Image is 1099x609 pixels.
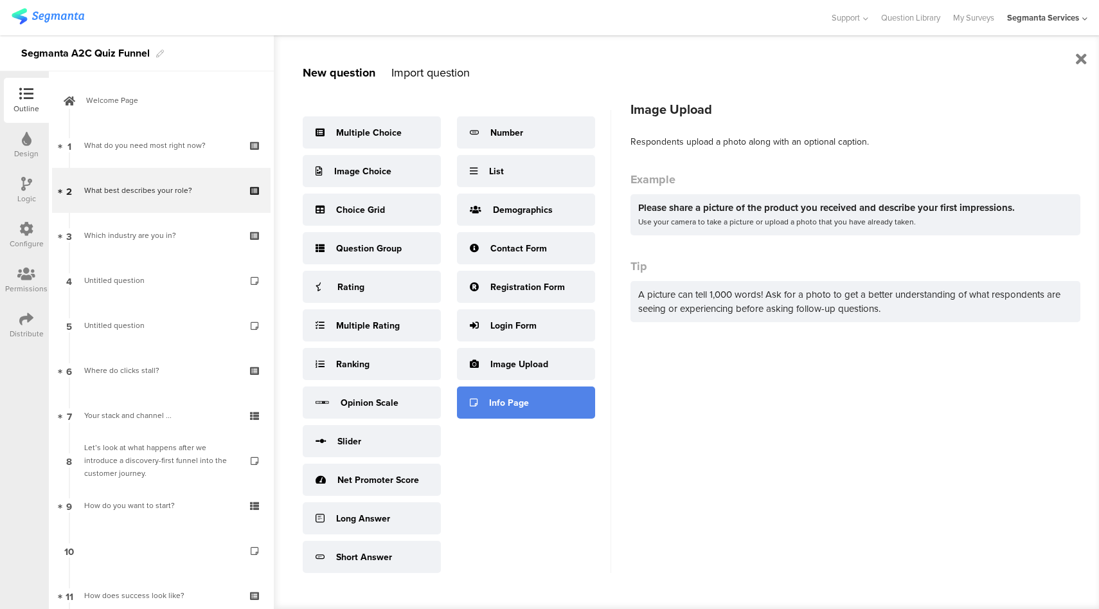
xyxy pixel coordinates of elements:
[832,12,860,24] span: Support
[490,358,548,371] div: Image Upload
[66,318,72,332] span: 5
[84,275,145,286] span: Untitled question
[52,528,271,573] a: 10
[52,213,271,258] a: 3 Which industry are you in?
[84,320,145,331] span: Untitled question
[13,103,39,114] div: Outline
[52,123,271,168] a: 1 What do you need most right now?
[5,283,48,295] div: Permissions
[489,396,529,410] div: Info Page
[630,171,1080,188] div: Example
[336,126,402,140] div: Multiple Choice
[630,135,1080,149] div: Respondents upload a photo along with an optional caption.
[336,319,400,332] div: Multiple Rating
[490,319,537,332] div: Login Form
[66,588,73,603] span: 11
[336,550,392,564] div: Short Answer
[52,168,271,213] a: 2 What best describes your role?
[84,184,238,197] div: What best describes your role?
[303,64,375,81] div: New question
[336,203,385,217] div: Choice Grid
[490,280,565,294] div: Registration Form
[391,64,470,81] div: Import question
[52,258,271,303] a: 4 Untitled question
[337,435,361,448] div: Slider
[337,473,419,487] div: Net Promoter Score
[66,273,72,287] span: 4
[66,183,72,197] span: 2
[21,43,150,64] div: Segmanta A2C Quiz Funnel
[341,396,398,410] div: Opinion Scale
[10,238,44,250] div: Configure
[64,543,74,558] span: 10
[52,303,271,348] a: 5 Untitled question
[489,165,504,178] div: List
[334,165,391,178] div: Image Choice
[52,393,271,438] a: 7 Your stack and channel ...
[336,512,390,525] div: Long Answer
[84,139,238,152] div: What do you need most right now?
[630,258,1080,275] div: Tip
[630,281,1080,322] div: A picture can tell 1,000 words! Ask for a photo to get a better understanding of what respondents...
[66,363,72,377] span: 6
[66,498,72,513] span: 9
[67,138,71,152] span: 1
[10,328,44,340] div: Distribute
[84,409,238,422] div: Your stack and channel ...
[638,215,1073,229] div: Use your camera to take a picture or upload a photo that you have already taken.
[17,193,36,205] div: Logic
[336,242,402,255] div: Question Group
[52,348,271,393] a: 6 Where do clicks stall?
[12,8,84,24] img: segmanta logo
[336,358,370,371] div: Ranking
[66,453,72,468] span: 8
[52,483,271,528] a: 9 How do you want to start?
[490,242,547,255] div: Contact Form
[86,94,251,107] span: Welcome Page
[337,280,364,294] div: Rating
[1007,12,1079,24] div: Segmanta Services
[66,228,72,242] span: 3
[67,408,72,423] span: 7
[52,438,271,483] a: 8 Let’s look at what happens after we introduce a discovery-first funnel into the customer journey.
[14,148,39,159] div: Design
[638,201,1073,215] div: Please share a picture of the product you received and describe your first impressions.
[52,78,271,123] a: Welcome Page
[493,203,553,217] div: Demographics
[490,126,523,140] div: Number
[630,100,1080,119] div: Image Upload
[84,229,238,242] div: Which industry are you in?
[84,499,238,512] div: How do you want to start?
[84,364,238,377] div: Where do clicks stall?
[84,441,238,480] div: Let’s look at what happens after we introduce a discovery-first funnel into the customer journey.
[84,589,238,602] div: How does success look like?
